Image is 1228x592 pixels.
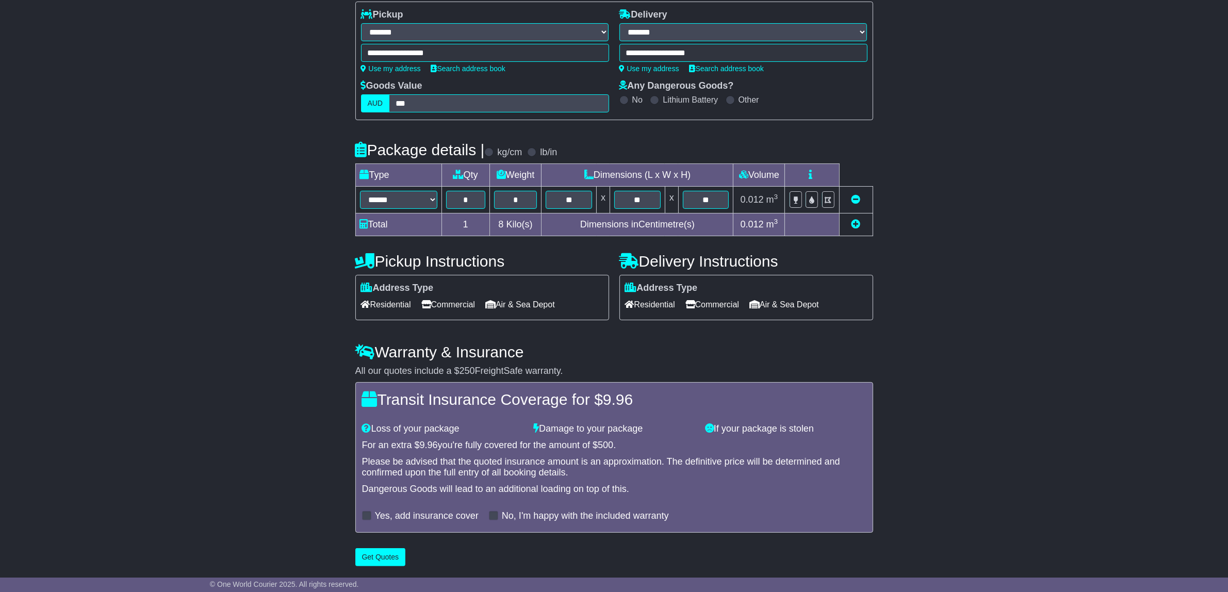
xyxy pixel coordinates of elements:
label: No, I'm happy with the included warranty [502,511,669,522]
label: kg/cm [497,147,522,158]
span: Commercial [421,297,475,313]
span: © One World Courier 2025. All rights reserved. [210,580,359,588]
td: 1 [441,213,489,236]
h4: Delivery Instructions [619,253,873,270]
span: 0.012 [741,219,764,229]
a: Search address book [690,64,764,73]
div: Please be advised that the quoted insurance amount is an approximation. The definitive price will... [362,456,866,479]
span: 0.012 [741,194,764,205]
label: Lithium Battery [663,95,718,105]
label: Address Type [625,283,698,294]
a: Add new item [852,219,861,229]
td: Dimensions (L x W x H) [542,164,733,187]
a: Search address book [431,64,505,73]
span: m [766,219,778,229]
a: Use my address [619,64,679,73]
span: 9.96 [420,440,438,450]
a: Use my address [361,64,421,73]
div: Damage to your package [528,423,700,435]
td: Dimensions in Centimetre(s) [542,213,733,236]
label: AUD [361,94,390,112]
span: m [766,194,778,205]
h4: Transit Insurance Coverage for $ [362,391,866,408]
label: Yes, add insurance cover [375,511,479,522]
td: Total [355,213,441,236]
div: Loss of your package [357,423,529,435]
span: 250 [460,366,475,376]
button: Get Quotes [355,548,406,566]
span: 9.96 [603,391,633,408]
div: If your package is stolen [700,423,872,435]
label: Other [739,95,759,105]
div: For an extra $ you're fully covered for the amount of $ . [362,440,866,451]
td: Type [355,164,441,187]
h4: Package details | [355,141,485,158]
span: Air & Sea Depot [485,297,555,313]
td: Weight [489,164,542,187]
td: Qty [441,164,489,187]
span: Residential [361,297,411,313]
label: Goods Value [361,80,422,92]
sup: 3 [774,193,778,201]
h4: Pickup Instructions [355,253,609,270]
span: Commercial [685,297,739,313]
div: All our quotes include a $ FreightSafe warranty. [355,366,873,377]
label: Delivery [619,9,667,21]
span: 500 [598,440,613,450]
label: lb/in [540,147,557,158]
span: 8 [498,219,503,229]
h4: Warranty & Insurance [355,343,873,360]
label: No [632,95,643,105]
label: Any Dangerous Goods? [619,80,734,92]
a: Remove this item [852,194,861,205]
td: Volume [733,164,785,187]
span: Air & Sea Depot [749,297,819,313]
label: Address Type [361,283,434,294]
td: x [665,187,678,213]
td: Kilo(s) [489,213,542,236]
sup: 3 [774,218,778,225]
label: Pickup [361,9,403,21]
td: x [597,187,610,213]
span: Residential [625,297,675,313]
div: Dangerous Goods will lead to an additional loading on top of this. [362,484,866,495]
